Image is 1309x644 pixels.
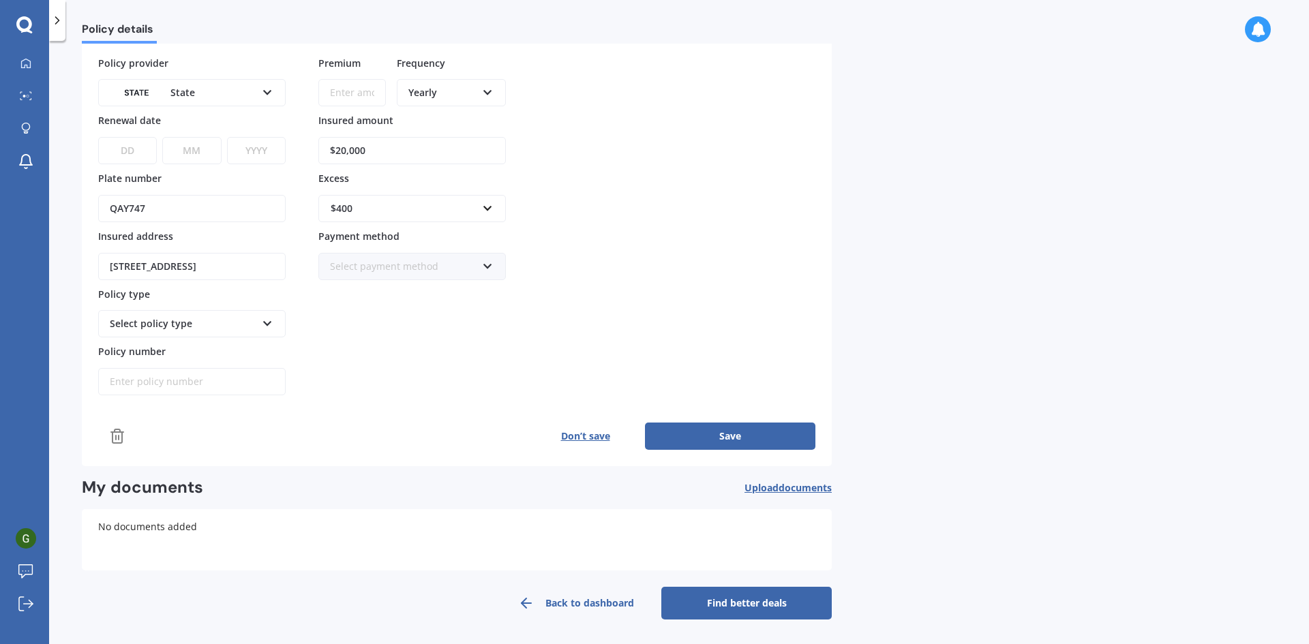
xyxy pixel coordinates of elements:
div: State [110,85,256,100]
img: ACg8ocKUkscOyMAStq4eHmACEHdEMX6ODn--13ZJr1KflQ1298wXeQ=s96-c [16,528,36,549]
input: Enter policy number [98,368,286,395]
input: Enter address [98,253,286,280]
h2: My documents [82,477,203,498]
a: Back to dashboard [491,587,661,619]
span: Premium [318,56,361,69]
button: Save [645,423,815,450]
span: Plate number [98,172,162,185]
button: Uploaddocuments [744,477,832,498]
input: Enter amount [318,137,506,164]
input: Enter plate number [98,195,286,222]
span: Renewal date [98,114,161,127]
span: Policy provider [98,56,168,69]
span: Insured address [98,230,173,243]
div: $400 [331,201,477,216]
div: Yearly [408,85,477,100]
input: Enter amount [318,79,386,106]
span: Policy number [98,345,166,358]
div: Select payment method [330,259,477,274]
span: Payment method [318,230,400,243]
span: Upload [744,482,832,493]
span: Policy details [82,22,157,41]
div: Select policy type [110,316,256,331]
img: State-text-1.webp [110,83,163,102]
a: Find better deals [661,587,832,619]
h3: Details [98,27,146,45]
div: No documents added [82,509,832,570]
span: Policy type [98,287,150,300]
span: documents [779,481,832,494]
span: Excess [318,172,349,185]
span: Insured amount [318,114,393,127]
span: Frequency [397,56,445,69]
button: Don’t save [526,423,645,450]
